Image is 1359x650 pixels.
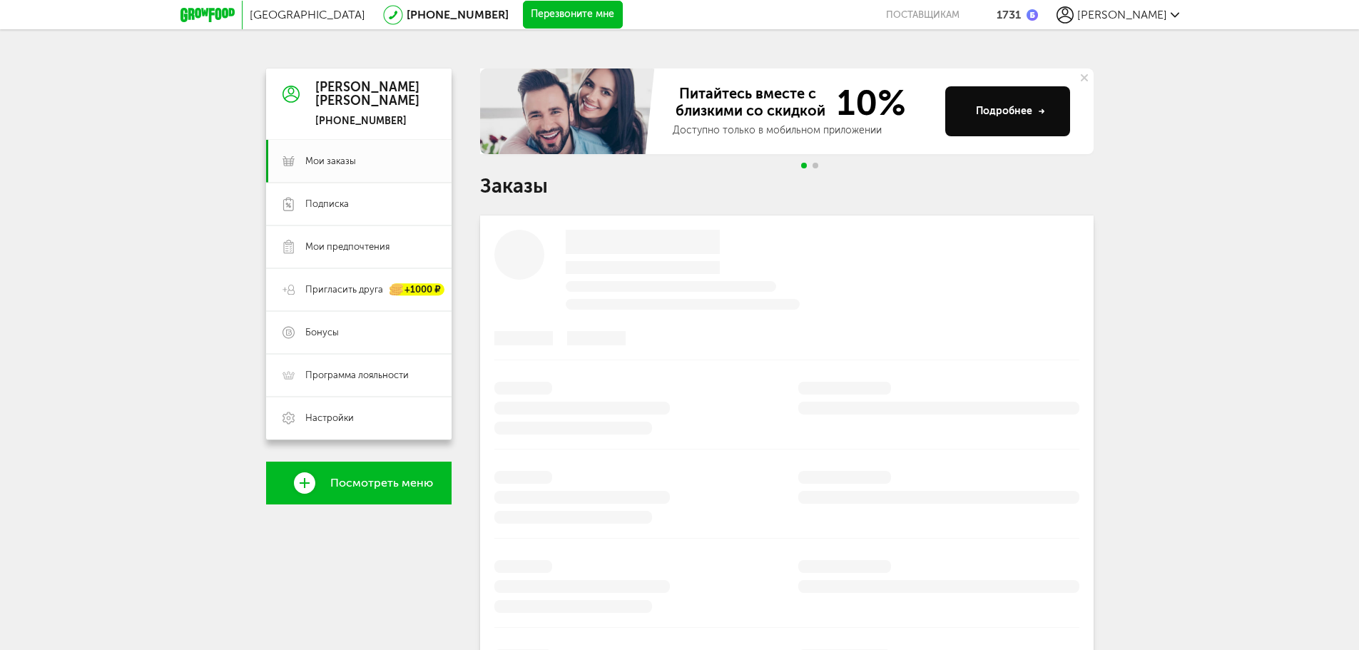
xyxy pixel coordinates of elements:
[407,8,509,21] a: [PHONE_NUMBER]
[1027,9,1038,21] img: bonus_b.cdccf46.png
[315,81,419,109] div: [PERSON_NAME] [PERSON_NAME]
[976,104,1045,118] div: Подробнее
[266,183,452,225] a: Подписка
[945,86,1070,136] button: Подробнее
[266,268,452,311] a: Пригласить друга +1000 ₽
[266,397,452,440] a: Настройки
[305,412,354,425] span: Настройки
[305,240,390,253] span: Мои предпочтения
[480,68,658,154] img: family-banner.579af9d.jpg
[266,225,452,268] a: Мои предпочтения
[813,163,818,168] span: Go to slide 2
[673,85,828,121] span: Питайтесь вместе с близкими со скидкой
[1077,8,1167,21] span: [PERSON_NAME]
[997,8,1021,21] div: 1731
[390,284,444,296] div: +1000 ₽
[828,85,906,121] span: 10%
[305,198,349,210] span: Подписка
[673,123,934,138] div: Доступно только в мобильном приложении
[266,311,452,354] a: Бонусы
[523,1,623,29] button: Перезвоните мне
[266,354,452,397] a: Программа лояльности
[266,140,452,183] a: Мои заказы
[480,177,1094,195] h1: Заказы
[250,8,365,21] span: [GEOGRAPHIC_DATA]
[266,462,452,504] a: Посмотреть меню
[315,115,419,128] div: [PHONE_NUMBER]
[801,163,807,168] span: Go to slide 1
[305,155,356,168] span: Мои заказы
[305,283,383,296] span: Пригласить друга
[305,369,409,382] span: Программа лояльности
[330,477,433,489] span: Посмотреть меню
[305,326,339,339] span: Бонусы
